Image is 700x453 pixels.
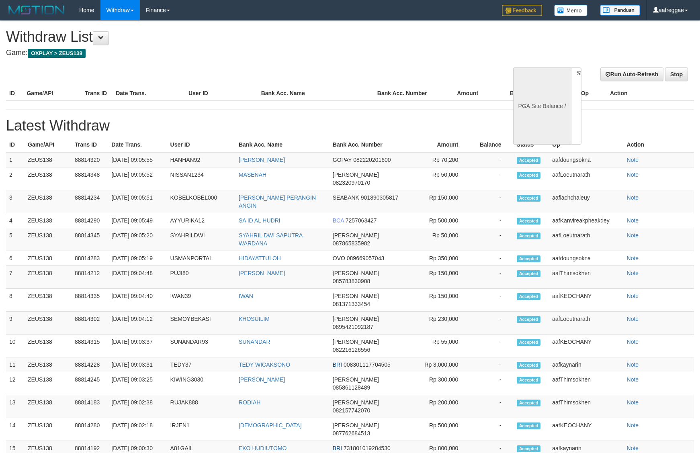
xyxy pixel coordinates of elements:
[72,190,108,213] td: 88814234
[627,194,639,201] a: Note
[517,195,541,202] span: Accepted
[344,445,391,451] span: 731801019284530
[627,270,639,276] a: Note
[470,167,513,190] td: -
[25,395,72,418] td: ZEUS138
[517,422,541,429] span: Accepted
[549,357,623,372] td: aafkaynarin
[517,233,541,239] span: Accepted
[25,190,72,213] td: ZEUS138
[420,395,470,418] td: Rp 200,000
[346,217,377,224] span: 7257063427
[333,270,379,276] span: [PERSON_NAME]
[25,418,72,441] td: ZEUS138
[108,335,167,357] td: [DATE] 09:03:37
[333,324,373,330] span: 0895421092187
[333,339,379,345] span: [PERSON_NAME]
[600,67,663,81] a: Run Auto-Refresh
[333,171,379,178] span: [PERSON_NAME]
[578,86,607,101] th: Op
[627,157,639,163] a: Note
[513,67,571,145] div: PGA Site Balance /
[420,137,470,152] th: Amount
[239,232,303,247] a: SYAHRIL DWI SAPUTRA WARDANA
[333,278,370,284] span: 085783830908
[333,232,379,239] span: [PERSON_NAME]
[517,377,541,384] span: Accepted
[627,217,639,224] a: Note
[23,86,82,101] th: Game/API
[333,217,344,224] span: BCA
[470,357,513,372] td: -
[167,228,235,251] td: SYAHRILDWI
[167,289,235,312] td: IWAN39
[6,213,25,228] td: 4
[549,266,623,289] td: aafThimsokhen
[470,152,513,167] td: -
[167,266,235,289] td: PUJI80
[333,293,379,299] span: [PERSON_NAME]
[239,361,290,368] a: TEDY WICAKSONO
[549,213,623,228] td: aafKanvireakpheakdey
[470,213,513,228] td: -
[6,29,458,45] h1: Withdraw List
[108,357,167,372] td: [DATE] 09:03:31
[549,152,623,167] td: aafdoungsokna
[627,422,639,429] a: Note
[549,137,623,152] th: Op
[549,372,623,395] td: aafThimsokhen
[108,152,167,167] td: [DATE] 09:05:55
[167,335,235,357] td: SUNANDAR93
[108,213,167,228] td: [DATE] 09:05:49
[353,157,391,163] span: 082220201600
[25,312,72,335] td: ZEUS138
[108,251,167,266] td: [DATE] 09:05:19
[627,232,639,239] a: Note
[167,312,235,335] td: SEMOYBEKASI
[420,213,470,228] td: Rp 500,000
[6,118,694,134] h1: Latest Withdraw
[239,255,281,261] a: HIDAYATTULOH
[258,86,374,101] th: Bank Acc. Name
[72,418,108,441] td: 88814280
[239,217,280,224] a: SA ID AL HUDRI
[333,407,370,414] span: 082157742070
[6,152,25,167] td: 1
[239,293,253,299] a: IWAN
[549,289,623,312] td: aafKEOCHANY
[420,266,470,289] td: Rp 150,000
[72,167,108,190] td: 88814348
[420,228,470,251] td: Rp 50,000
[108,312,167,335] td: [DATE] 09:04:12
[470,251,513,266] td: -
[517,293,541,300] span: Accepted
[549,251,623,266] td: aafdoungsokna
[333,361,342,368] span: BRI
[344,361,391,368] span: 008301117704505
[549,312,623,335] td: aafLoeutnarath
[72,312,108,335] td: 88814302
[502,5,542,16] img: Feedback.jpg
[72,266,108,289] td: 88814212
[185,86,258,101] th: User ID
[167,251,235,266] td: USMANPORTAL
[333,399,379,406] span: [PERSON_NAME]
[235,137,330,152] th: Bank Acc. Name
[108,289,167,312] td: [DATE] 09:04:40
[627,316,639,322] a: Note
[108,228,167,251] td: [DATE] 09:05:20
[549,395,623,418] td: aafThimsokhen
[6,289,25,312] td: 8
[470,312,513,335] td: -
[167,357,235,372] td: TEDY37
[627,293,639,299] a: Note
[333,301,370,307] span: 081371333454
[554,5,588,16] img: Button%20Memo.svg
[517,400,541,406] span: Accepted
[333,422,379,429] span: [PERSON_NAME]
[330,137,420,152] th: Bank Acc. Number
[72,372,108,395] td: 88814245
[333,194,359,201] span: SEABANK
[72,357,108,372] td: 88814228
[108,266,167,289] td: [DATE] 09:04:48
